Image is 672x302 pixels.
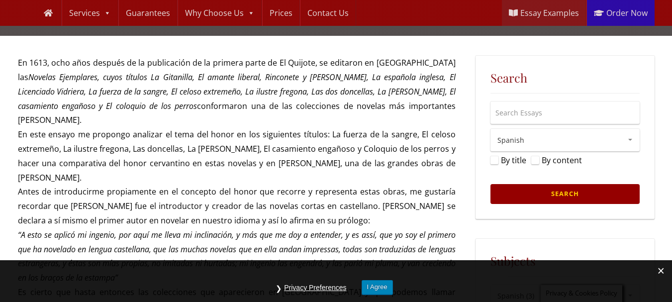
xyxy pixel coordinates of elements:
[490,254,640,268] h5: Subjects
[279,280,351,296] button: Privacy Preferences
[362,280,393,295] button: I Agree
[18,229,456,283] em: “A esto se aplicó mi ingenio, por aquí me lleva mi inclinación, y más que me doy a entender, y es...
[490,71,640,85] h5: Search
[490,101,640,124] input: Search Essays
[542,156,582,164] label: By content
[490,184,640,204] input: Search
[18,72,456,111] em: Novelas Ejemplares, cuyos títulos La Gitanilla, El amante liberal, Rinconete y [PERSON_NAME], La ...
[501,156,526,164] label: By title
